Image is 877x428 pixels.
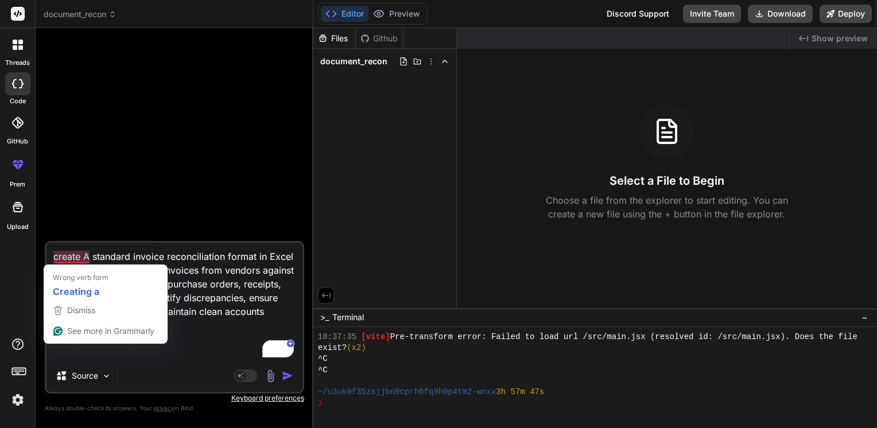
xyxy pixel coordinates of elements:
button: Download [748,5,813,23]
img: icon [282,370,293,382]
button: Deploy [820,5,872,23]
p: Keyboard preferences [45,394,304,403]
p: Source [72,370,98,382]
h3: Select a File to Begin [610,173,724,189]
label: prem [10,180,25,189]
span: privacy [154,404,174,411]
div: Discord Support [600,5,676,23]
span: [vite] [361,332,390,343]
label: threads [5,58,30,68]
span: 3h 57m 47s [496,387,544,398]
span: 18:37:35 [318,332,356,343]
label: GitHub [7,137,28,146]
span: (x2) [347,343,366,353]
img: attachment [264,369,277,383]
label: Upload [7,222,29,232]
span: − [862,312,868,323]
span: exist? [318,343,347,353]
p: Always double-check its answers. Your in Bind [45,403,304,414]
span: ~/u3uk0f35zsjjbn9cprh6fq9h0p4tm2-wnxx [318,387,496,398]
div: Files [313,33,355,44]
span: Show preview [812,33,868,44]
span: >_ [320,312,329,323]
span: Terminal [332,312,364,323]
span: document_recon [320,56,387,67]
span: Pre-transform error: Failed to load url /src/main.jsx (resolved id: /src/main.jsx). Does the file [390,332,857,343]
p: Choose a file from the explorer to start editing. You can create a new file using the + button in... [538,193,795,221]
button: Invite Team [683,5,741,23]
span: ^C [318,365,328,376]
label: code [10,96,26,106]
button: − [859,308,870,326]
span: ^C [318,353,328,364]
button: Editor [321,6,368,22]
span: document_recon [44,9,117,20]
img: settings [8,390,28,410]
span: ❯ [318,398,324,408]
textarea: To enrich screen reader interactions, please activate Accessibility in Grammarly extension settings [46,243,302,360]
img: Pick Models [102,371,111,381]
div: Github [356,33,403,44]
button: Preview [368,6,425,22]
